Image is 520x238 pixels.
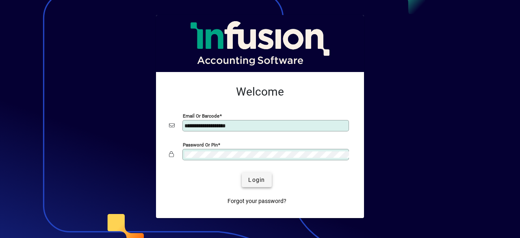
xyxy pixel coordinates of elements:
span: Login [248,176,265,184]
button: Login [242,172,271,187]
span: Forgot your password? [227,197,286,205]
a: Forgot your password? [224,194,290,208]
h2: Welcome [169,85,351,99]
mat-label: Password or Pin [183,142,218,148]
mat-label: Email or Barcode [183,113,219,119]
